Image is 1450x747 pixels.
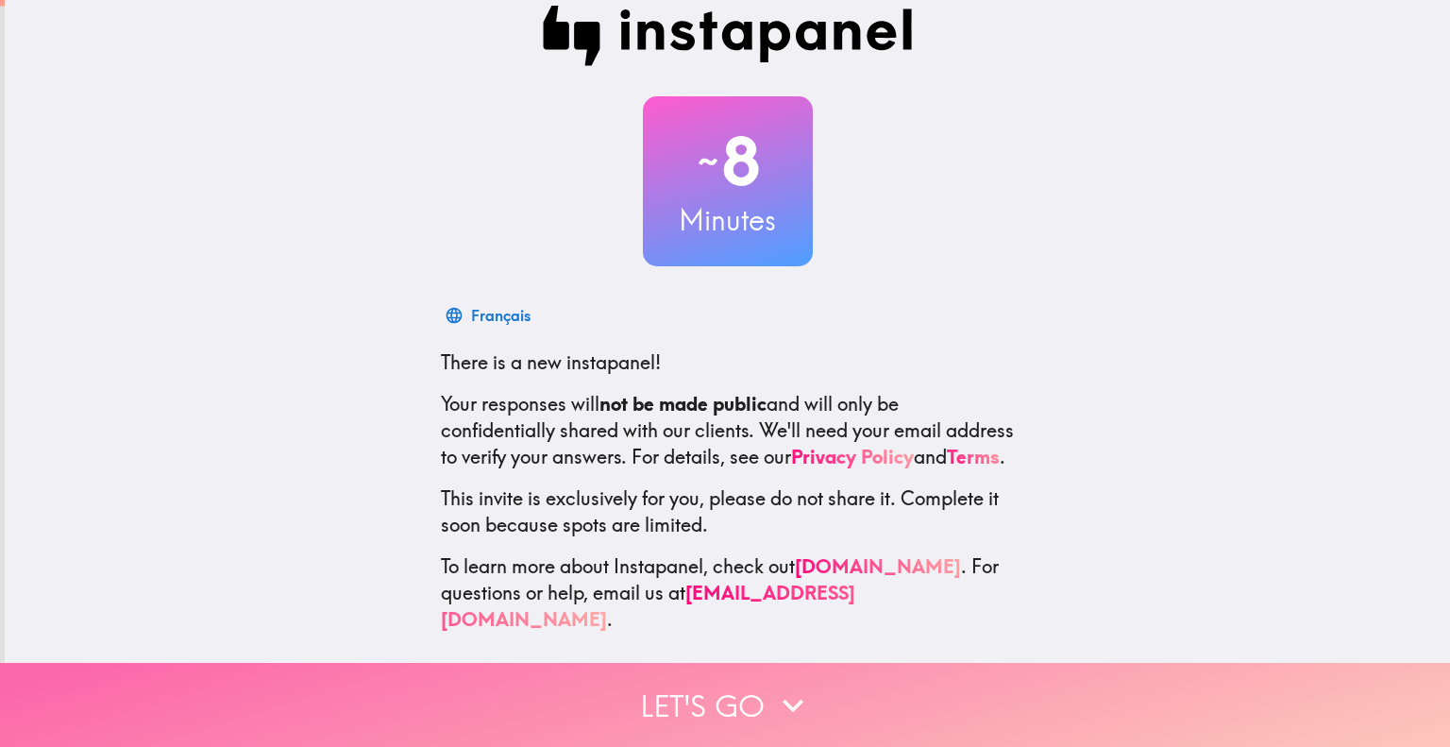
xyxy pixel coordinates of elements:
[543,6,913,66] img: Instapanel
[791,445,914,468] a: Privacy Policy
[441,581,855,631] a: [EMAIL_ADDRESS][DOMAIN_NAME]
[643,123,813,200] h2: 8
[441,297,538,334] button: Français
[947,445,1000,468] a: Terms
[441,391,1015,470] p: Your responses will and will only be confidentially shared with our clients. We'll need your emai...
[643,200,813,240] h3: Minutes
[441,350,661,374] span: There is a new instapanel!
[695,133,721,190] span: ~
[795,554,961,578] a: [DOMAIN_NAME]
[471,302,531,329] div: Français
[441,553,1015,633] p: To learn more about Instapanel, check out . For questions or help, email us at .
[441,485,1015,538] p: This invite is exclusively for you, please do not share it. Complete it soon because spots are li...
[599,392,767,416] b: not be made public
